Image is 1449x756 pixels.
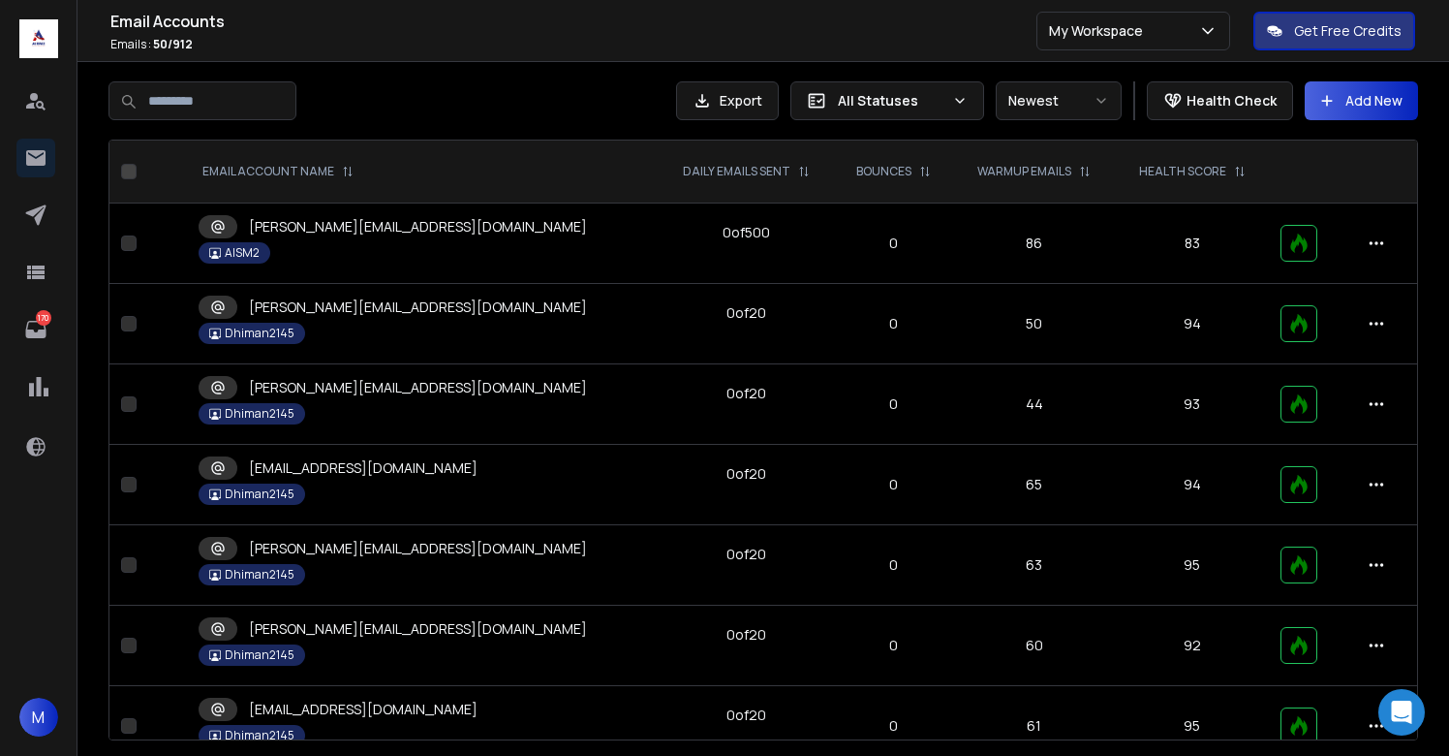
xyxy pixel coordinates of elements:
[225,245,260,261] p: AISM2
[953,525,1115,606] td: 63
[953,364,1115,445] td: 44
[726,464,766,484] div: 0 of 20
[225,487,294,502] p: Dhiman2145
[683,164,790,179] p: DAILY EMAILS SENT
[1147,81,1293,120] button: Health Check
[225,728,294,743] p: Dhiman2145
[953,445,1115,525] td: 65
[225,647,294,663] p: Dhiman2145
[16,310,55,349] a: 170
[202,164,354,179] div: EMAIL ACCOUNT NAME
[225,326,294,341] p: Dhiman2145
[847,394,941,414] p: 0
[847,636,941,655] p: 0
[249,217,587,236] p: [PERSON_NAME][EMAIL_ADDRESS][DOMAIN_NAME]
[1115,606,1269,686] td: 92
[726,706,766,725] div: 0 of 20
[153,36,193,52] span: 50 / 912
[953,606,1115,686] td: 60
[110,10,1036,33] h1: Email Accounts
[1294,21,1402,41] p: Get Free Credits
[726,625,766,645] div: 0 of 20
[723,223,770,242] div: 0 of 500
[249,619,587,639] p: [PERSON_NAME][EMAIL_ADDRESS][DOMAIN_NAME]
[856,164,911,179] p: BOUNCES
[19,19,58,58] img: logo
[1187,91,1277,110] p: Health Check
[847,475,941,494] p: 0
[225,406,294,422] p: Dhiman2145
[676,81,779,120] button: Export
[953,284,1115,364] td: 50
[1115,364,1269,445] td: 93
[847,716,941,736] p: 0
[996,81,1122,120] button: Newest
[19,698,58,737] button: M
[1115,525,1269,606] td: 95
[110,37,1036,52] p: Emails :
[1253,12,1415,50] button: Get Free Credits
[1115,204,1269,284] td: 83
[249,298,587,317] p: [PERSON_NAME][EMAIL_ADDRESS][DOMAIN_NAME]
[1378,689,1425,736] div: Open Intercom Messenger
[1049,21,1151,41] p: My Workspace
[1115,284,1269,364] td: 94
[726,303,766,323] div: 0 of 20
[36,310,51,326] p: 170
[847,314,941,333] p: 0
[953,204,1115,284] td: 86
[847,555,941,575] p: 0
[838,91,944,110] p: All Statuses
[249,378,587,397] p: [PERSON_NAME][EMAIL_ADDRESS][DOMAIN_NAME]
[249,458,478,478] p: [EMAIL_ADDRESS][DOMAIN_NAME]
[1305,81,1418,120] button: Add New
[726,545,766,564] div: 0 of 20
[225,567,294,583] p: Dhiman2145
[1115,445,1269,525] td: 94
[847,234,941,253] p: 0
[1139,164,1226,179] p: HEALTH SCORE
[249,539,587,558] p: [PERSON_NAME][EMAIL_ADDRESS][DOMAIN_NAME]
[977,164,1071,179] p: WARMUP EMAILS
[726,384,766,403] div: 0 of 20
[249,700,478,719] p: [EMAIL_ADDRESS][DOMAIN_NAME]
